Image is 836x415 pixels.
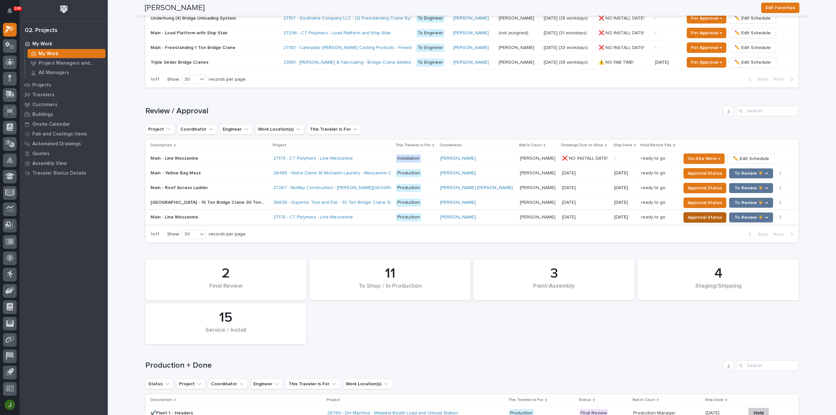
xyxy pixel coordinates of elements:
h2: [PERSON_NAME] [145,3,205,13]
button: Notifications [3,4,17,18]
button: Status [145,379,173,389]
button: ✏️ Edit Schedule [729,57,776,68]
span: ✏️ Edit Schedule [734,29,771,37]
button: Approval Status [683,212,726,223]
div: Paint/Assembly [485,283,623,296]
div: 30 [182,76,198,83]
p: [PERSON_NAME] [499,58,536,65]
button: ✏️ Edit Schedule [729,13,776,24]
span: Approval Status [688,184,722,192]
p: Main - Yellow Bag Mezz [151,169,202,176]
h1: Review / Approval [145,106,721,116]
div: To Engineer [416,14,444,23]
span: ✏️ Edit Schedule [734,44,771,52]
a: [PERSON_NAME] [440,170,476,176]
div: Search [736,106,798,116]
div: 02. Projects [25,27,57,34]
tr: Main - Freestanding 1 Ton Bridge CraneMain - Freestanding 1 Ton Bridge Crane 27183 - Caterpillar ... [145,40,798,55]
a: 23881 - [PERSON_NAME] & Fabricating - Bridge Crane Addition [283,60,414,65]
p: [DATE] [562,184,577,191]
p: ⚠️ NO FAB TIME! [599,58,635,65]
button: ✏️ Edit Schedule [729,28,776,38]
a: [PERSON_NAME] [440,200,476,205]
a: Fab and Coatings Items [20,129,108,139]
div: 2 [156,265,295,282]
a: Projects [20,80,108,90]
p: [DATE] (31 workdays) [544,30,593,36]
button: Approval Status [683,198,726,208]
p: [PERSON_NAME] [520,199,557,205]
p: - [614,156,636,161]
button: Back [743,231,771,237]
span: Next [773,231,788,237]
div: 15 [156,310,295,326]
div: Notifications100 [8,8,17,18]
p: Show [167,231,179,237]
p: Description [151,142,172,149]
a: My Work [25,49,108,58]
h1: Production + Done [145,361,721,370]
p: Description [151,396,172,404]
p: 1 of 1 [145,72,165,88]
p: records per page [209,77,246,82]
tr: Main - Line MezzanineMain - Line Mezzanine 27178 - CT Polymers - Line Mezzanine Production[PERSON... [145,210,798,225]
div: 30 [182,231,198,238]
p: [DATE] [614,200,636,205]
p: [DATE] [562,169,577,176]
p: All Managers [39,70,69,76]
span: ✏️ Edit Schedule [734,14,771,22]
p: Main - Freestanding 1 Ton Bridge Crane [151,44,237,51]
span: ✏️ Edit Schedule [734,58,771,66]
button: For Approval → [687,42,726,53]
button: Engineer [220,124,252,135]
a: All Managers [25,68,108,77]
p: [DATE] (33 workdays) [544,45,593,51]
div: Service / Install [156,327,295,341]
button: Next [771,231,798,237]
p: Underhung (4) Bridge Unloading System [151,14,237,21]
a: Assembly View [20,158,108,168]
button: users-avatar [3,398,17,412]
div: Production [396,199,421,207]
span: On-Site Work → [688,155,720,163]
img: Workspace Logo [58,3,70,15]
button: Approval Status [683,183,726,193]
span: Back [754,76,768,82]
a: Quotes [20,149,108,158]
tr: [GEOGRAPHIC_DATA] - 15 Ton Bridge Crane 30 Ton Runway System[GEOGRAPHIC_DATA] - 15 Ton Bridge Cra... [145,195,798,210]
p: My Work [39,51,58,57]
button: Next [771,76,798,82]
p: Project [273,142,286,149]
div: Production [396,184,421,192]
button: For Approval → [687,13,726,24]
button: To Review 👨‍🏭 → [729,183,773,193]
tr: Triple Girder Bridge CranesTriple Girder Bridge Cranes 23881 - [PERSON_NAME] & Fabricating - Brid... [145,55,798,70]
a: [PERSON_NAME] [453,60,489,65]
p: This Traveler is For [508,396,543,404]
div: Staging/Shipping [649,283,788,296]
p: Main - Load Platform with Ship Stair [151,29,229,36]
button: On-Site Work → [683,153,725,164]
p: [DATE] (38 workdays) [544,60,593,65]
div: Search [736,360,798,371]
span: Next [773,76,788,82]
a: Customers [20,100,108,109]
p: ❌ NO INSTALL DATE! [599,14,646,21]
tr: Main - Roof Access LadderMain - Roof Access Ladder 27267 - NuWay Construction - [PERSON_NAME][GEO... [145,181,798,195]
p: [DATE] [655,60,679,65]
span: Back [754,231,768,237]
p: [DATE] [562,213,577,220]
a: [PERSON_NAME] [440,156,476,161]
a: Automated Drawings [20,139,108,149]
button: To Review 👨‍🏭 → [729,168,773,179]
span: For Approval → [691,14,722,22]
div: 11 [321,265,459,282]
span: Approval Status [688,199,722,207]
span: To Review 👨‍🏭 → [734,169,768,177]
span: To Review 👨‍🏭 → [734,184,768,192]
span: For Approval → [691,44,722,52]
p: ready to go [641,199,667,205]
p: Project Managers and Engineers [39,60,103,66]
p: 1 of 1 [145,226,165,242]
button: ✏️ Edit Schedule [729,42,776,53]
